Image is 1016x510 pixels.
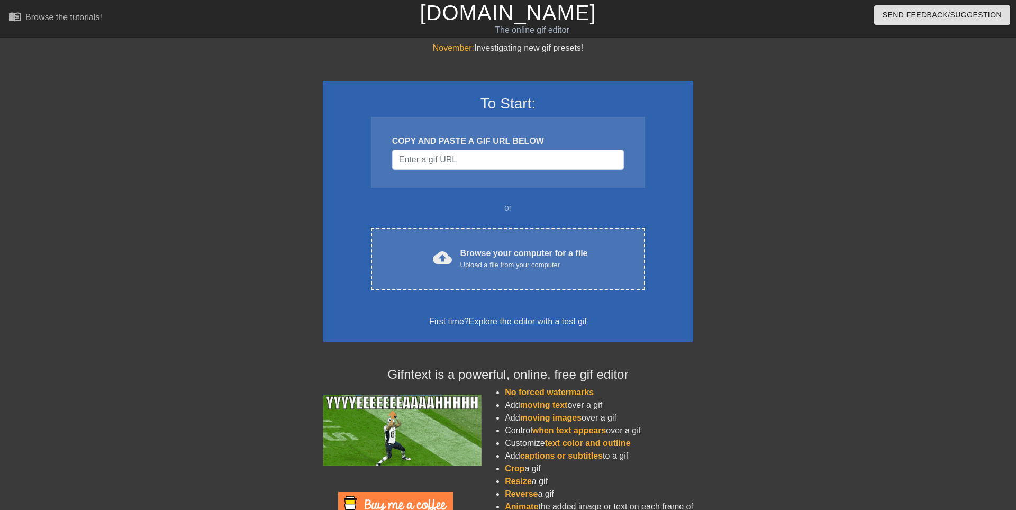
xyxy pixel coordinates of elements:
[433,43,474,52] span: November:
[505,424,693,437] li: Control over a gif
[532,426,606,435] span: when text appears
[460,247,588,270] div: Browse your computer for a file
[433,248,452,267] span: cloud_upload
[505,489,538,498] span: Reverse
[505,464,524,473] span: Crop
[505,488,693,500] li: a gif
[8,10,102,26] a: Browse the tutorials!
[520,451,603,460] span: captions or subtitles
[874,5,1010,25] button: Send Feedback/Suggestion
[350,202,666,214] div: or
[420,1,596,24] a: [DOMAIN_NAME]
[505,462,693,475] li: a gif
[545,439,631,448] span: text color and outline
[505,437,693,450] li: Customize
[392,150,624,170] input: Username
[344,24,720,37] div: The online gif editor
[505,475,693,488] li: a gif
[883,8,1002,22] span: Send Feedback/Suggestion
[505,450,693,462] li: Add to a gif
[337,315,679,328] div: First time?
[323,367,693,382] h4: Gifntext is a powerful, online, free gif editor
[520,413,582,422] span: moving images
[323,395,482,466] img: football_small.gif
[520,400,568,409] span: moving text
[460,260,588,270] div: Upload a file from your computer
[505,477,532,486] span: Resize
[505,388,594,397] span: No forced watermarks
[8,10,21,23] span: menu_book
[337,95,679,113] h3: To Start:
[25,13,102,22] div: Browse the tutorials!
[505,399,693,412] li: Add over a gif
[469,317,587,326] a: Explore the editor with a test gif
[505,412,693,424] li: Add over a gif
[323,42,693,54] div: Investigating new gif presets!
[392,135,624,148] div: COPY AND PASTE A GIF URL BELOW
